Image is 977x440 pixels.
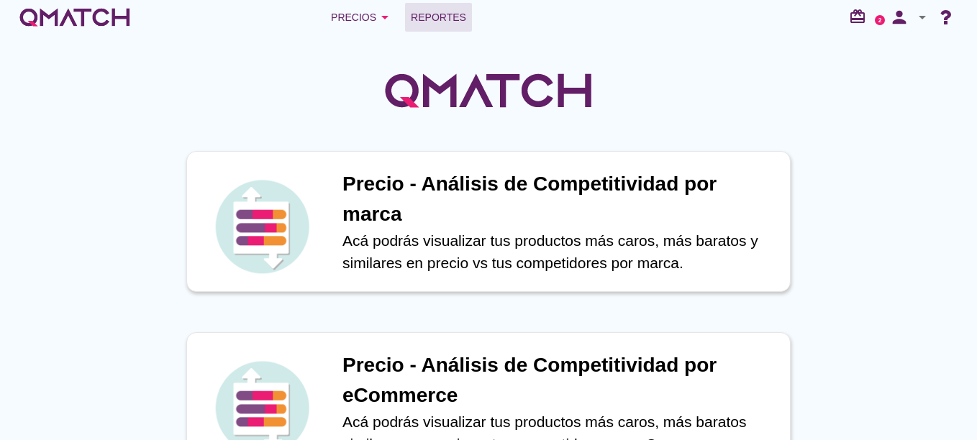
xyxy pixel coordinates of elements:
[411,9,466,26] span: Reportes
[849,8,872,25] i: redeem
[342,229,776,275] p: Acá podrás visualizar tus productos más caros, más baratos y similares en precio vs tus competido...
[885,7,914,27] i: person
[342,350,776,411] h1: Precio - Análisis de Competitividad por eCommerce
[331,9,394,26] div: Precios
[212,176,312,277] img: icon
[319,3,405,32] button: Precios
[342,169,776,229] h1: Precio - Análisis de Competitividad por marca
[405,3,472,32] a: Reportes
[17,3,132,32] a: white-qmatch-logo
[875,15,885,25] a: 2
[878,17,882,23] text: 2
[376,9,394,26] i: arrow_drop_down
[914,9,931,26] i: arrow_drop_down
[166,151,811,292] a: iconPrecio - Análisis de Competitividad por marcaAcá podrás visualizar tus productos más caros, m...
[381,55,596,127] img: QMatchLogo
